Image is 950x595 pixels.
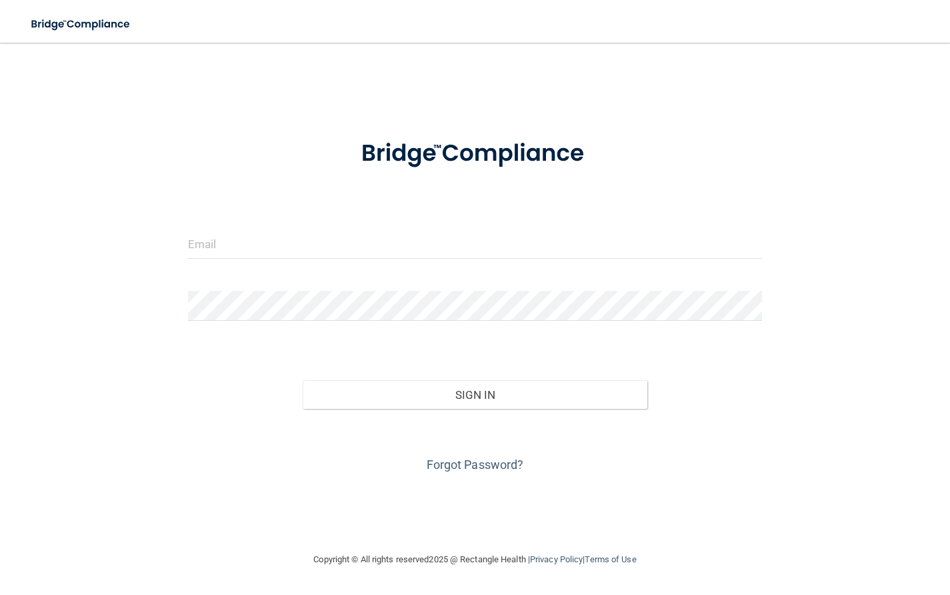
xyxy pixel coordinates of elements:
[188,229,762,259] input: Email
[530,554,583,564] a: Privacy Policy
[303,380,647,410] button: Sign In
[427,458,524,472] a: Forgot Password?
[337,123,613,185] img: bridge_compliance_login_screen.278c3ca4.svg
[232,538,719,581] div: Copyright © All rights reserved 2025 @ Rectangle Health | |
[20,11,143,38] img: bridge_compliance_login_screen.278c3ca4.svg
[585,554,636,564] a: Terms of Use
